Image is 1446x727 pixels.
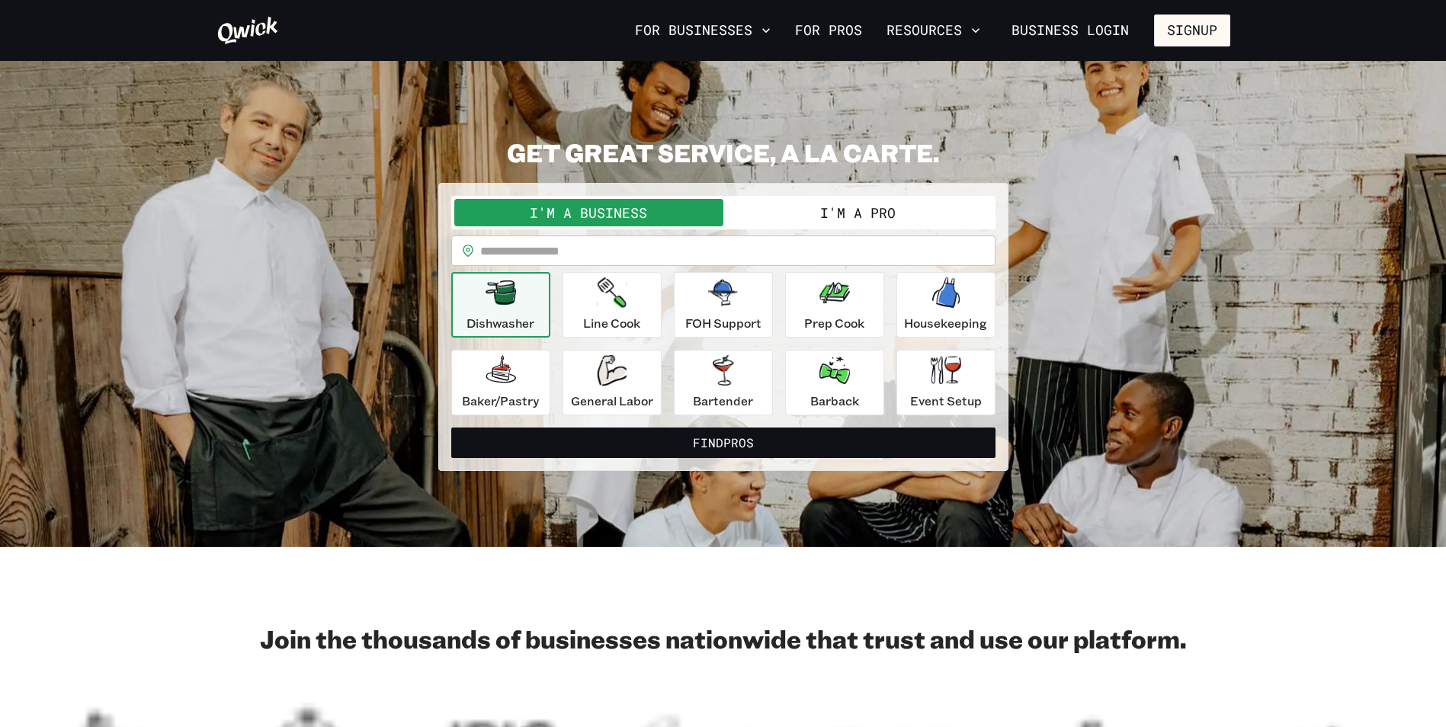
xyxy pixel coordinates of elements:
[451,428,996,458] button: FindPros
[723,199,992,226] button: I'm a Pro
[571,392,653,410] p: General Labor
[454,199,723,226] button: I'm a Business
[438,137,1008,168] h2: GET GREAT SERVICE, A LA CARTE.
[785,272,884,338] button: Prep Cook
[216,623,1230,654] h2: Join the thousands of businesses nationwide that trust and use our platform.
[810,392,859,410] p: Barback
[896,272,996,338] button: Housekeeping
[563,272,662,338] button: Line Cook
[904,314,987,332] p: Housekeeping
[674,272,773,338] button: FOH Support
[693,392,753,410] p: Bartender
[910,392,982,410] p: Event Setup
[804,314,864,332] p: Prep Cook
[789,18,868,43] a: For Pros
[999,14,1142,46] a: Business Login
[785,350,884,415] button: Barback
[462,392,539,410] p: Baker/Pastry
[674,350,773,415] button: Bartender
[685,314,761,332] p: FOH Support
[880,18,986,43] button: Resources
[451,272,550,338] button: Dishwasher
[583,314,640,332] p: Line Cook
[896,350,996,415] button: Event Setup
[451,350,550,415] button: Baker/Pastry
[563,350,662,415] button: General Labor
[629,18,777,43] button: For Businesses
[1154,14,1230,46] button: Signup
[467,314,534,332] p: Dishwasher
